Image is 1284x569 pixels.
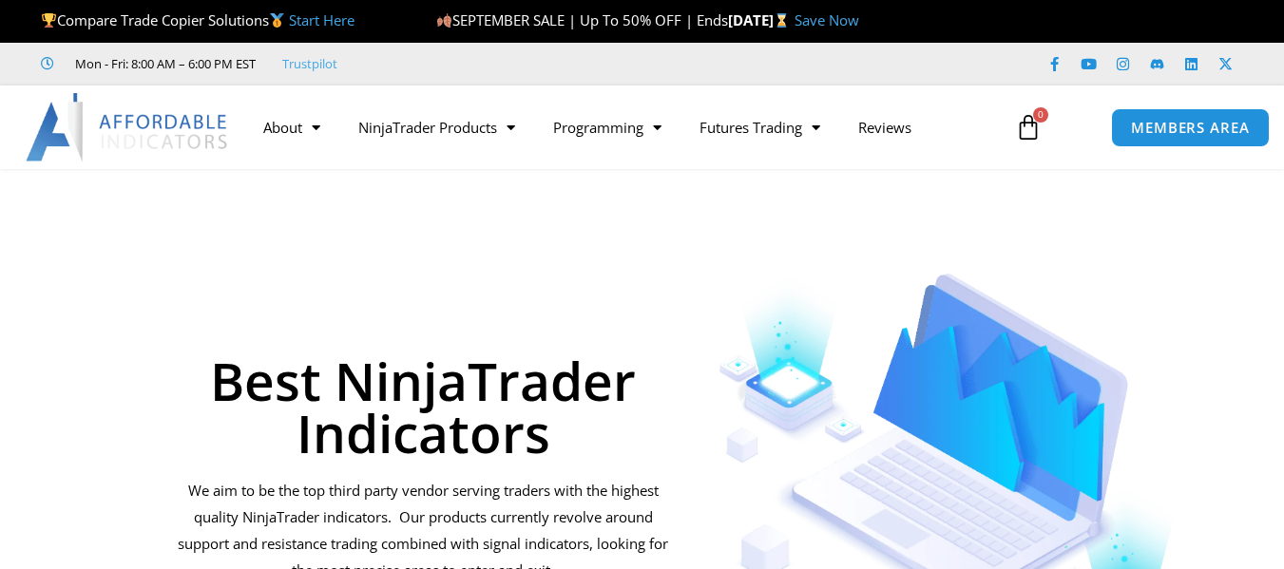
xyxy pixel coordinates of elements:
a: Start Here [289,10,355,29]
a: 0 [987,100,1070,155]
img: LogoAI | Affordable Indicators – NinjaTrader [26,93,230,161]
span: SEPTEMBER SALE | Up To 50% OFF | Ends [436,10,728,29]
a: NinjaTrader Products [339,105,534,149]
img: 🥇 [270,13,284,28]
h1: Best NinjaTrader Indicators [176,354,671,459]
a: Save Now [795,10,859,29]
span: MEMBERS AREA [1131,121,1250,135]
a: MEMBERS AREA [1111,108,1270,147]
span: Compare Trade Copier Solutions [41,10,355,29]
a: Trustpilot [282,52,337,75]
span: 0 [1033,107,1048,123]
strong: [DATE] [728,10,794,29]
img: 🍂 [437,13,451,28]
img: 🏆 [42,13,56,28]
span: Mon - Fri: 8:00 AM – 6:00 PM EST [70,52,256,75]
img: ⌛ [775,13,789,28]
a: Programming [534,105,680,149]
a: Futures Trading [680,105,839,149]
a: About [244,105,339,149]
a: Reviews [839,105,930,149]
nav: Menu [244,105,1002,149]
